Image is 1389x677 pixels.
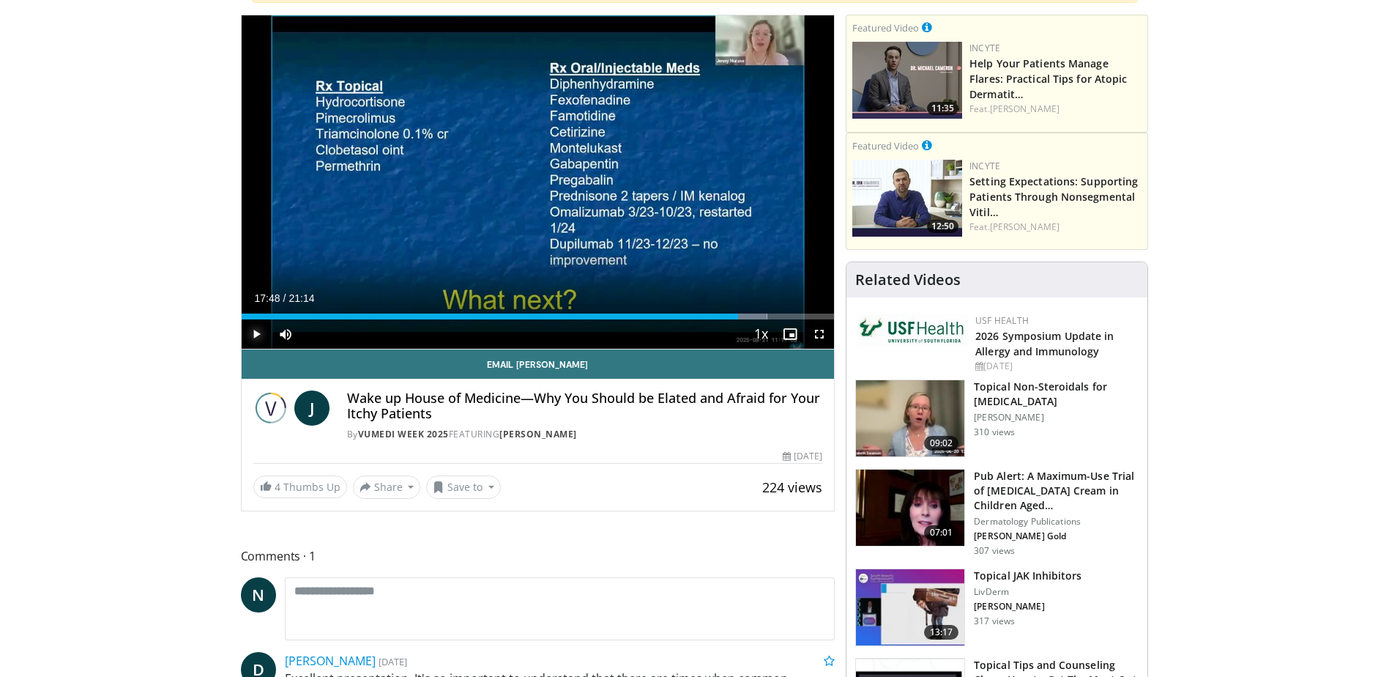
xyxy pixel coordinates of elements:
[974,615,1015,627] p: 317 views
[275,480,280,494] span: 4
[852,160,962,237] a: 12:50
[974,545,1015,557] p: 307 views
[347,428,823,441] div: By FEATURING
[852,139,919,152] small: Featured Video
[974,469,1139,513] h3: Pub Alert: A Maximum-Use Trial of [MEDICAL_DATA] Cream in Children Aged…
[271,319,300,349] button: Mute
[288,292,314,304] span: 21:14
[924,436,959,451] span: 09:02
[855,380,1139,457] a: 09:02 Topical Non-Steroidals for [MEDICAL_DATA] [PERSON_NAME] 310 views
[990,103,1060,115] a: [PERSON_NAME]
[379,655,407,668] small: [DATE]
[969,221,1142,234] div: Feat.
[852,160,962,237] img: 98b3b5a8-6d6d-4e32-b979-fd4084b2b3f2.png.150x105_q85_crop-smart_upscale.jpg
[927,220,958,233] span: 12:50
[242,319,271,349] button: Play
[969,174,1138,219] a: Setting Expectations: Supporting Patients Through Nonsegmental Vitil…
[974,530,1139,542] p: [PERSON_NAME] Gold
[969,56,1127,101] a: Help Your Patients Manage Flares: Practical Tips for Atopic Dermatit…
[990,221,1060,233] a: [PERSON_NAME]
[294,391,329,426] a: J
[241,577,276,613] a: N
[852,42,962,119] a: 11:35
[253,476,347,498] a: 4 Thumbs Up
[347,391,823,422] h4: Wake up House of Medicine—Why You Should be Elated and Afraid for Your Itchy Patients
[969,103,1142,116] div: Feat.
[242,15,835,349] video-js: Video Player
[974,426,1015,438] p: 310 views
[969,42,1000,54] a: Incyte
[358,428,449,440] a: Vumedi Week 2025
[852,42,962,119] img: 601112bd-de26-4187-b266-f7c9c3587f14.png.150x105_q85_crop-smart_upscale.jpg
[426,476,501,499] button: Save to
[924,625,959,640] span: 13:17
[969,160,1000,172] a: Incyte
[762,478,822,496] span: 224 views
[255,292,280,304] span: 17:48
[974,412,1139,423] p: [PERSON_NAME]
[283,292,286,304] span: /
[858,314,968,347] img: 6ba8804a-8538-4002-95e7-a8f8012d4a11.png.150x105_q85_autocrop_double_scale_upscale_version-0.2.jpg
[974,380,1139,409] h3: Topical Non-Steroidals for [MEDICAL_DATA]
[775,319,805,349] button: Enable picture-in-picture mode
[353,476,421,499] button: Share
[927,102,958,115] span: 11:35
[974,586,1081,598] p: LivDerm
[924,525,959,540] span: 07:01
[242,314,835,319] div: Progress Bar
[856,569,964,645] img: d68fe5dc-4ecc-4cd5-bf46-e9677f0a0b6e.150x105_q85_crop-smart_upscale.jpg
[974,516,1139,528] p: Dermatology Publications
[974,601,1081,613] p: [PERSON_NAME]
[805,319,834,349] button: Fullscreen
[856,380,964,456] img: 34a4b5e7-9a28-40cd-b963-80fdb137f70d.150x105_q85_crop-smart_upscale.jpg
[783,450,822,463] div: [DATE]
[856,470,964,546] img: e32a16a8-af25-496d-a4dc-7481d4d640ca.150x105_q85_crop-smart_upscale.jpg
[855,569,1139,646] a: 13:17 Topical JAK Inhibitors LivDerm [PERSON_NAME] 317 views
[975,360,1136,373] div: [DATE]
[855,469,1139,557] a: 07:01 Pub Alert: A Maximum-Use Trial of [MEDICAL_DATA] Cream in Children Aged… Dermatology Public...
[975,329,1114,358] a: 2026 Symposium Update in Allergy and Immunology
[285,653,376,669] a: [PERSON_NAME]
[975,314,1029,327] a: USF Health
[852,21,919,34] small: Featured Video
[746,319,775,349] button: Playback Rate
[855,271,961,289] h4: Related Videos
[253,391,288,426] img: Vumedi Week 2025
[242,349,835,379] a: Email [PERSON_NAME]
[499,428,577,440] a: [PERSON_NAME]
[974,569,1081,583] h3: Topical JAK Inhibitors
[241,547,835,566] span: Comments 1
